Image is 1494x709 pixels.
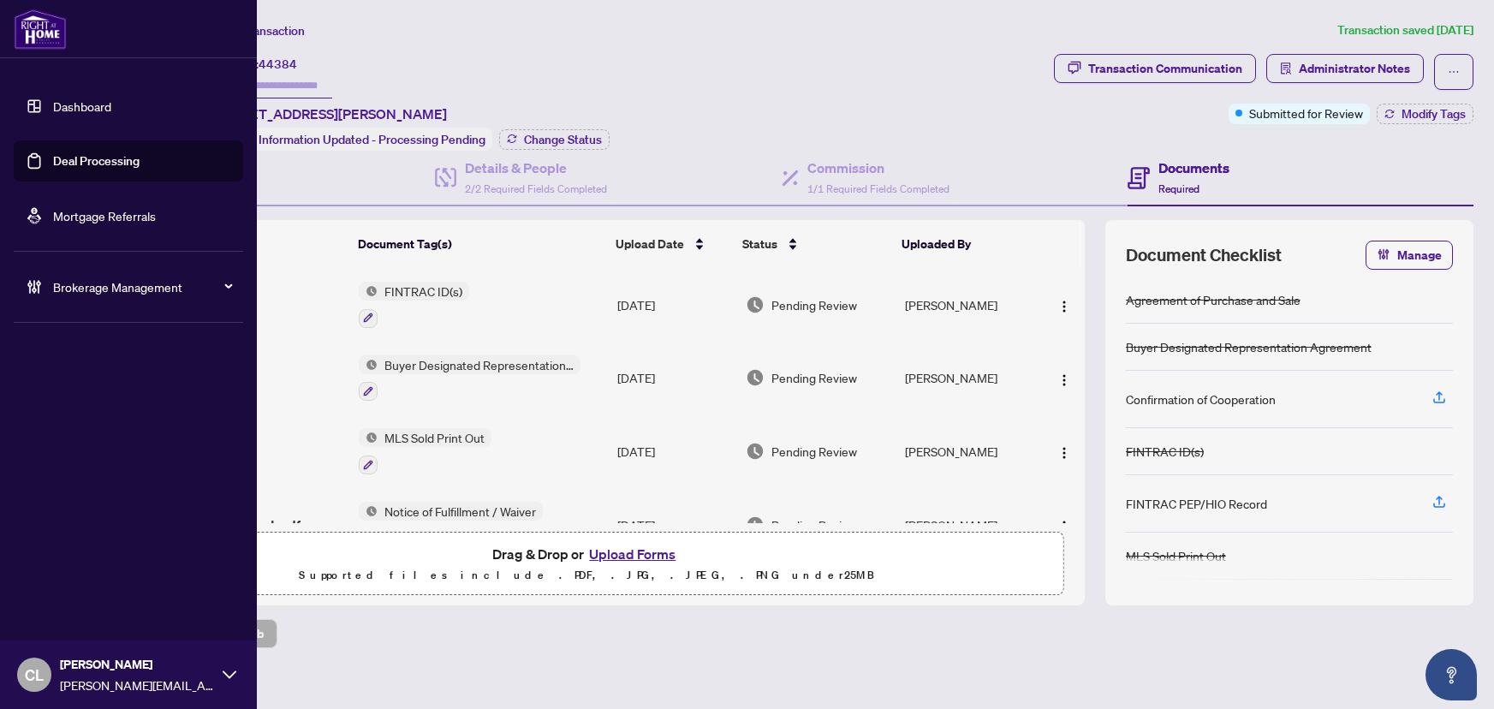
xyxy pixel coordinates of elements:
[1057,446,1071,460] img: Logo
[735,220,895,268] th: Status
[610,268,738,342] td: [DATE]
[1249,104,1363,122] span: Submitted for Review
[25,663,44,687] span: CL
[359,502,378,521] img: Status Icon
[1158,182,1199,195] span: Required
[771,442,857,461] span: Pending Review
[213,23,305,39] span: View Transaction
[1126,442,1204,461] div: FINTRAC ID(s)
[807,182,949,195] span: 1/1 Required Fields Completed
[378,502,543,521] span: Notice of Fulfillment / Waiver
[359,282,378,301] img: Status Icon
[492,543,681,565] span: Drag & Drop or
[1280,63,1292,74] span: solution
[610,342,738,415] td: [DATE]
[1051,438,1078,465] button: Logo
[1402,108,1466,120] span: Modify Tags
[359,355,580,402] button: Status IconBuyer Designated Representation Agreement
[1126,337,1372,356] div: Buyer Designated Representation Agreement
[1266,54,1424,83] button: Administrator Notes
[359,502,543,548] button: Status IconNotice of Fulfillment / Waiver
[746,295,765,314] img: Document Status
[1051,291,1078,319] button: Logo
[771,368,857,387] span: Pending Review
[616,235,684,253] span: Upload Date
[1057,520,1071,533] img: Logo
[1126,494,1267,513] div: FINTRAC PEP/HIO Record
[746,515,765,534] img: Document Status
[746,368,765,387] img: Document Status
[898,268,1039,342] td: [PERSON_NAME]
[742,235,777,253] span: Status
[378,428,491,447] span: MLS Sold Print Out
[14,9,67,50] img: logo
[1088,55,1242,82] div: Transaction Communication
[1126,290,1301,309] div: Agreement of Purchase and Sale
[378,355,580,374] span: Buyer Designated Representation Agreement
[259,57,297,72] span: 44384
[1366,241,1453,270] button: Manage
[465,158,607,178] h4: Details & People
[53,98,111,114] a: Dashboard
[212,104,447,124] span: [STREET_ADDRESS][PERSON_NAME]
[378,282,469,301] span: FINTRAC ID(s)
[584,543,681,565] button: Upload Forms
[1426,649,1477,700] button: Open asap
[771,295,857,314] span: Pending Review
[1126,390,1276,408] div: Confirmation of Cooperation
[465,182,607,195] span: 2/2 Required Fields Completed
[771,515,857,534] span: Pending Review
[121,565,1053,586] p: Supported files include .PDF, .JPG, .JPEG, .PNG under 25 MB
[53,153,140,169] a: Deal Processing
[110,533,1063,596] span: Drag & Drop orUpload FormsSupported files include .PDF, .JPG, .JPEG, .PNG under25MB
[359,428,378,447] img: Status Icon
[1299,55,1410,82] span: Administrator Notes
[609,220,735,268] th: Upload Date
[60,655,214,674] span: [PERSON_NAME]
[1051,511,1078,539] button: Logo
[610,488,738,562] td: [DATE]
[359,428,491,474] button: Status IconMLS Sold Print Out
[898,488,1039,562] td: [PERSON_NAME]
[1057,300,1071,313] img: Logo
[60,676,214,694] span: [PERSON_NAME][EMAIL_ADDRESS][DOMAIN_NAME]
[1337,21,1473,40] article: Transaction saved [DATE]
[898,414,1039,488] td: [PERSON_NAME]
[746,442,765,461] img: Document Status
[53,277,231,296] span: Brokerage Management
[499,129,610,150] button: Change Status
[53,208,156,223] a: Mortgage Referrals
[807,158,949,178] h4: Commission
[212,128,492,151] div: Status:
[359,282,469,328] button: Status IconFINTRAC ID(s)
[1057,373,1071,387] img: Logo
[259,132,485,147] span: Information Updated - Processing Pending
[1054,54,1256,83] button: Transaction Communication
[1126,243,1282,267] span: Document Checklist
[1448,66,1460,78] span: ellipsis
[359,355,378,374] img: Status Icon
[1051,364,1078,391] button: Logo
[895,220,1035,268] th: Uploaded By
[1377,104,1473,124] button: Modify Tags
[1126,546,1226,565] div: MLS Sold Print Out
[1158,158,1229,178] h4: Documents
[898,342,1039,415] td: [PERSON_NAME]
[351,220,609,268] th: Document Tag(s)
[610,414,738,488] td: [DATE]
[1397,241,1442,269] span: Manage
[524,134,602,146] span: Change Status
